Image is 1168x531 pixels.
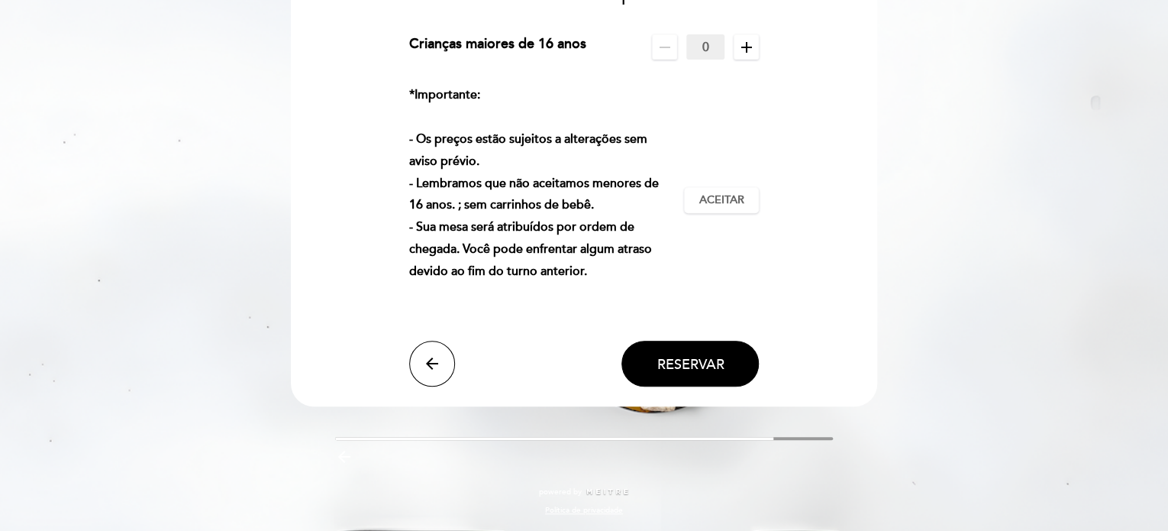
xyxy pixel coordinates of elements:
button: Reservar [621,341,759,387]
i: arrow_back [423,355,441,373]
a: Política de privacidade [545,505,623,516]
i: arrow_backward [335,448,353,466]
i: remove [656,38,674,57]
i: add [737,38,756,57]
img: MEITRE [586,488,629,496]
strong: *Importante: [409,87,480,102]
button: Aceitar [684,187,759,213]
span: powered by [539,487,582,497]
a: powered by [539,487,629,497]
button: arrow_back [409,341,455,387]
span: Aceitar [699,193,744,209]
span: Reservar [657,356,724,373]
p: - Os preços estão sujeitos a alterações sem aviso prévio. - Lembramos que não aceitamos menores d... [409,84,673,304]
div: Crianças maiores de 16 anos [409,34,586,60]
